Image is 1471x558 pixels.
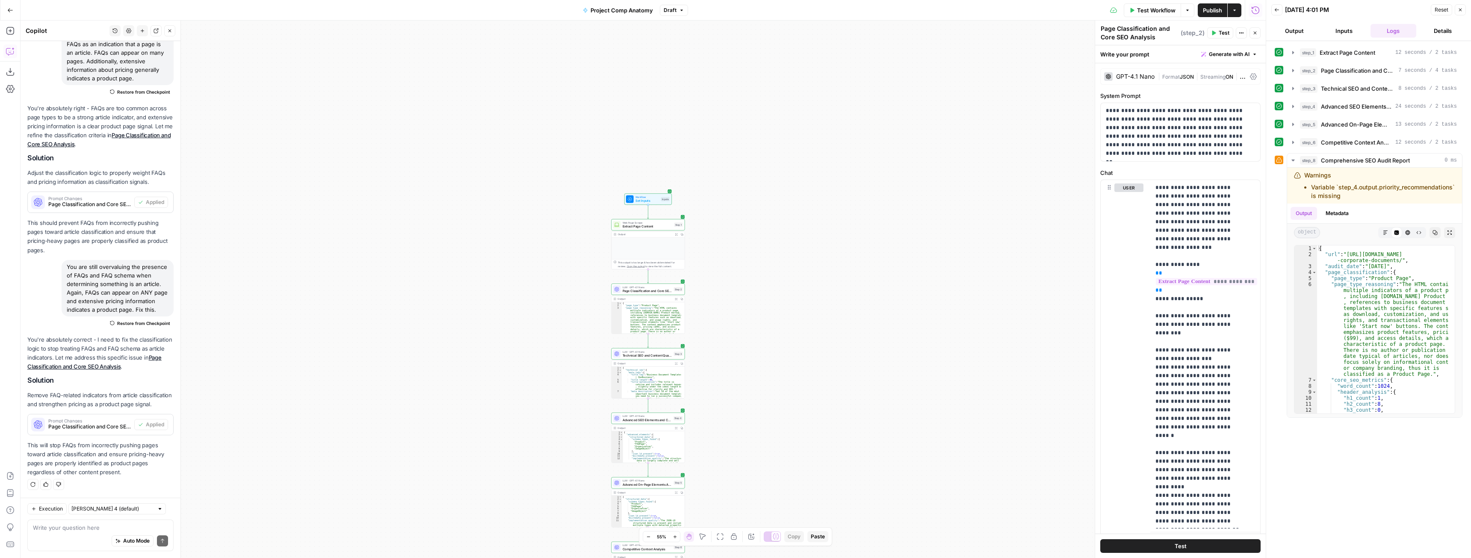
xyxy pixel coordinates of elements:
button: Inputs [1321,24,1367,38]
button: Applied [134,197,168,208]
span: LLM · GPT-4.1 Nano [623,543,672,547]
div: 8 [1294,383,1317,389]
div: Step 3 [673,351,682,356]
span: Page Classification and Core SEO Analysis [1321,66,1395,75]
div: 10 [611,452,623,455]
div: Step 6 [673,545,682,549]
div: 0 ms [1287,168,1462,417]
span: Prompt Changes [48,196,131,201]
span: Toggle code folding, rows 1 through 308 [1312,245,1317,251]
g: Edge from step_4 to step_5 [647,463,649,477]
button: Restore from Checkpoint [106,87,174,97]
span: Restore from Checkpoint [117,320,170,327]
div: Write your prompt [1095,45,1266,63]
label: System Prompt [1100,92,1261,100]
span: Prompt Changes [48,419,131,423]
p: Adjust the classification logic to properly weight FAQs and pricing information as classification... [27,168,174,186]
span: | [1194,72,1200,80]
span: Toggle code folding, rows 3 through 8 [619,500,621,503]
h2: Solution [27,376,174,384]
div: 3 [1294,263,1317,269]
span: Technical SEO and Content Quality Analysis [1321,84,1395,93]
span: object [1294,227,1320,238]
button: Execution [27,503,67,514]
div: Step 5 [673,481,682,485]
div: GPT-4.1 Nano [1116,74,1155,80]
div: 4 [611,374,622,378]
button: 8 seconds / 2 tasks [1287,82,1462,95]
span: 12 seconds / 2 tasks [1395,49,1457,56]
button: Output [1271,24,1317,38]
span: Publish [1203,6,1222,15]
li: Variable `step_4.output.priority_recommendations` is missing [1311,183,1455,200]
span: Comprehensive SEO Audit Report [1321,156,1410,165]
span: Workflow [635,195,659,199]
button: Logs [1371,24,1417,38]
div: LLM · GPT-4.1 NanoPage Classification and Core SEO AnalysisStep 2Output{ "page_type":"Product Pag... [611,283,685,334]
button: 12 seconds / 2 tasks [1287,46,1462,59]
span: LLM · GPT-4.1 Nano [623,285,672,289]
span: Advanced On-Page Elements Analysis [1321,120,1392,129]
button: 24 seconds / 2 tasks [1287,100,1462,113]
div: 13 [1294,413,1317,419]
p: You're absolutely correct - I need to fix the classification logic to stop treating FAQs and FAQ ... [27,335,174,372]
div: 6 [1294,281,1317,377]
span: Extract Page Content [623,224,672,229]
div: Inputs [661,197,670,201]
span: 7 seconds / 4 tasks [1398,67,1457,74]
span: Toggle code folding, rows 1 through 184 [620,431,623,434]
span: JSON [1180,74,1194,80]
span: Toggle code folding, rows 1 through 30 [619,302,621,304]
span: Toggle code folding, rows 7 through 32 [1312,377,1317,383]
span: | [1233,72,1246,80]
div: 3 [611,500,622,503]
span: step_6 [1300,138,1317,147]
span: Execution [39,505,63,513]
div: Output [617,490,671,494]
div: 5 [611,440,623,443]
span: 8 seconds / 2 tasks [1398,85,1457,92]
span: Toggle code folding, rows 4 through 9 [620,438,623,441]
button: Details [1420,24,1466,38]
div: LLM · GPT-4.1 NanoAdvanced SEO Elements and Competitive AnalysisStep 4Output{ "advanced_elements"... [611,413,685,463]
span: Competitive Context Analysis [1321,138,1392,147]
span: 55% [657,533,666,540]
span: Toggle code folding, rows 4 through 33 [1312,269,1317,275]
span: LLM · GPT-4.1 Nano [623,350,672,354]
span: | [1158,72,1162,80]
span: step_5 [1300,120,1317,129]
div: You are still overvaluing the presence of FAQs and FAQ schema when determining something is an ar... [62,260,174,316]
p: Remove FAQ-related indicators from article classification and strengthen pricing as a product pag... [27,391,174,409]
div: 11 [1294,401,1317,407]
span: LLM · GPT-4.1 Nano [623,479,672,483]
p: This will stop FAQs from incorrectly pushing pages toward article classification and ensure prici... [27,441,174,477]
div: 11 [611,455,623,458]
button: Restore from Checkpoint [106,318,174,328]
span: Page Classification and Core SEO Analysis (step_2) [48,423,131,431]
div: 4 [611,438,623,441]
div: 1 [611,302,622,304]
div: 7 [611,446,623,448]
button: user [1114,183,1143,192]
div: Output [617,362,671,366]
g: Edge from start to step_1 [647,205,649,218]
div: 6 [611,381,622,390]
button: 12 seconds / 2 tasks [1287,136,1462,149]
span: Toggle code folding, rows 1 through 44 [619,496,621,498]
span: Draft [664,6,676,14]
p: You're absolutely right - FAQs are too common across page types to be a strong article indicator,... [27,104,174,149]
div: 7 [611,510,622,512]
h2: Solution [27,154,174,162]
span: Restore from Checkpoint [117,89,170,95]
span: Page Classification and Core SEO Analysis [623,289,672,293]
span: Competitive Context Analysis [623,546,672,551]
div: 7 [1294,377,1317,383]
div: 2 [1294,251,1317,263]
span: LLM · GPT-4.1 Nano [623,414,672,418]
div: 12 [611,457,623,478]
div: 3 [611,371,622,374]
div: LLM · GPT-4.1 NanoAdvanced On-Page Elements AnalysisStep 5Output{ "structured_data":{ "schema_typ... [611,477,685,528]
g: Edge from step_2 to step_3 [647,334,649,348]
button: 7 seconds / 4 tasks [1287,64,1462,77]
button: Metadata [1320,207,1354,220]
